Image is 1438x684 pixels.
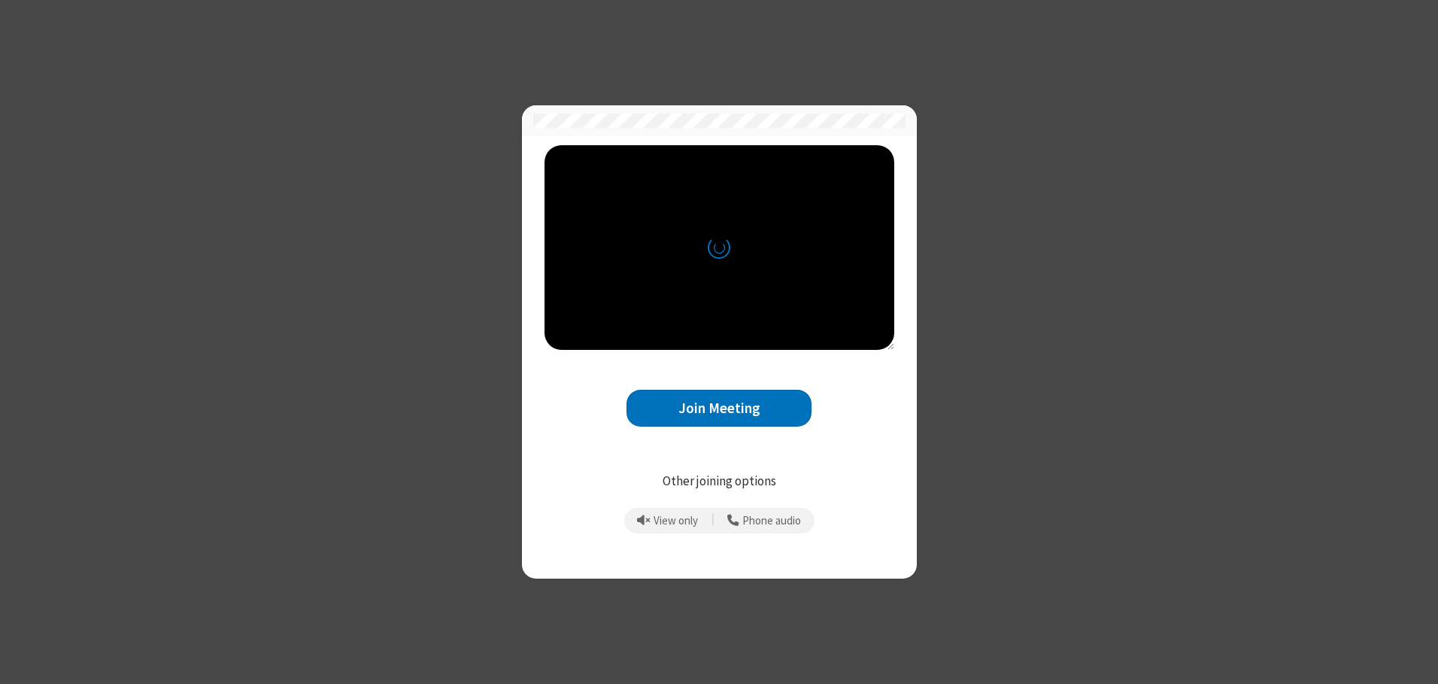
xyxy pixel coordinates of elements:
button: Prevent echo when there is already an active mic and speaker in the room. [632,508,704,534]
button: Use your phone for mic and speaker while you view the meeting on this device. [722,508,807,534]
p: Other joining options [545,472,894,491]
button: Join Meeting [626,390,812,427]
span: | [711,510,714,531]
span: View only [654,515,698,527]
span: Phone audio [742,515,801,527]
